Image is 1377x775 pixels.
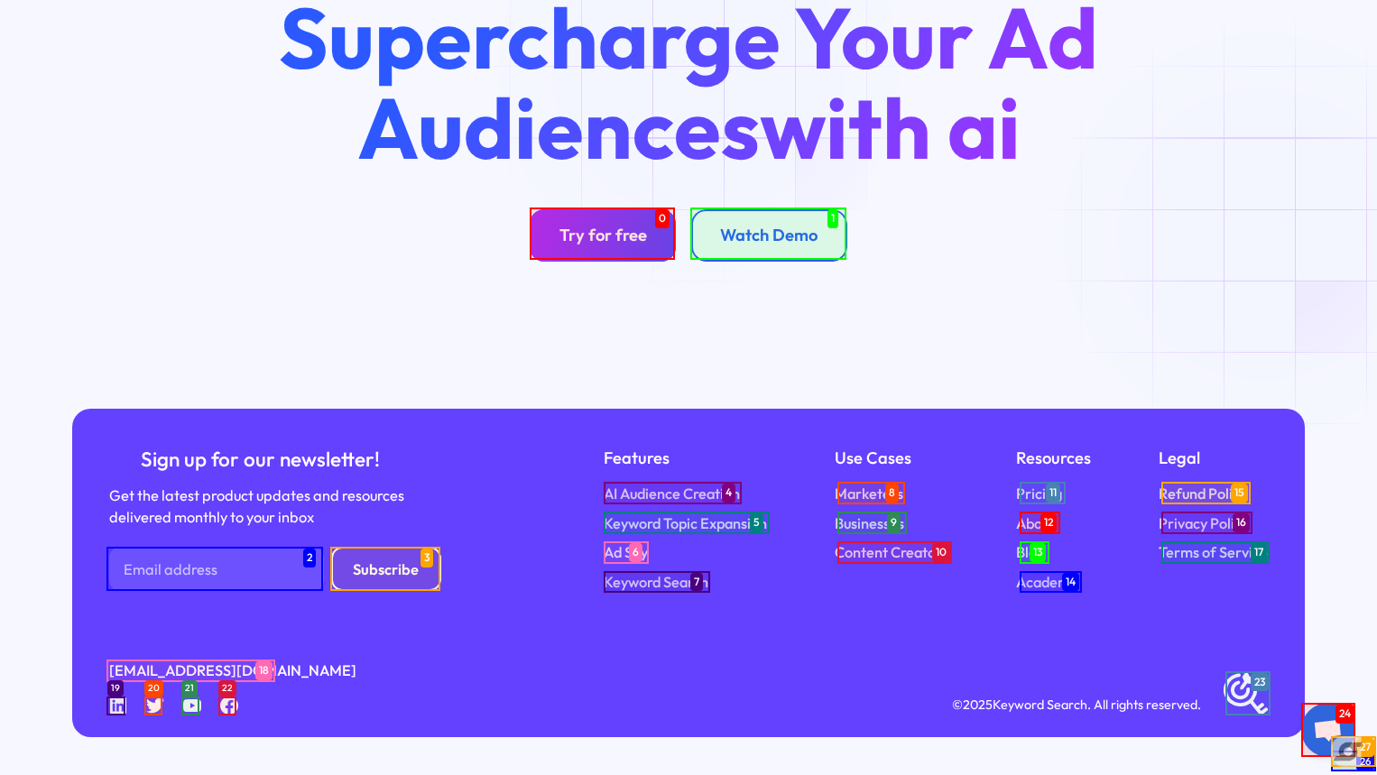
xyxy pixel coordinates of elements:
[691,209,847,261] a: Watch Demo
[835,541,948,564] a: Content Creators
[331,547,441,591] input: Subscribe
[109,547,441,591] form: Newsletter Form
[1016,483,1062,505] a: Pricing
[1159,483,1247,505] a: Refund Policy
[604,571,708,594] a: Keyword Search
[109,484,411,529] div: Get the latest product updates and resources delivered monthly to your inbox
[604,483,740,505] a: AI Audience Creation
[530,209,676,261] a: Try for free
[963,697,993,713] span: 2025
[835,512,904,535] a: Businesses
[1016,571,1077,594] a: Academy
[604,446,767,472] div: Features
[1159,512,1249,535] a: Privacy Policy
[952,695,1201,715] div: © Keyword Search. All rights reserved.
[109,547,324,591] input: Email address
[1016,512,1055,535] a: About
[835,446,948,472] div: Use Cases
[109,660,356,682] a: [EMAIL_ADDRESS][DOMAIN_NAME]
[835,483,903,505] a: Marketers
[1016,541,1045,564] a: Blog
[720,225,818,245] div: Watch Demo
[1159,541,1268,564] a: Terms of Service
[109,446,411,474] div: Sign up for our newsletter!
[1159,446,1268,472] div: Legal
[1301,703,1355,757] a: Open chat
[760,74,1021,180] span: with ai
[1016,446,1091,472] div: Resources
[604,512,767,535] a: Keyword Topic Expansion
[604,541,648,564] a: Ad Spy
[559,225,647,245] div: Try for free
